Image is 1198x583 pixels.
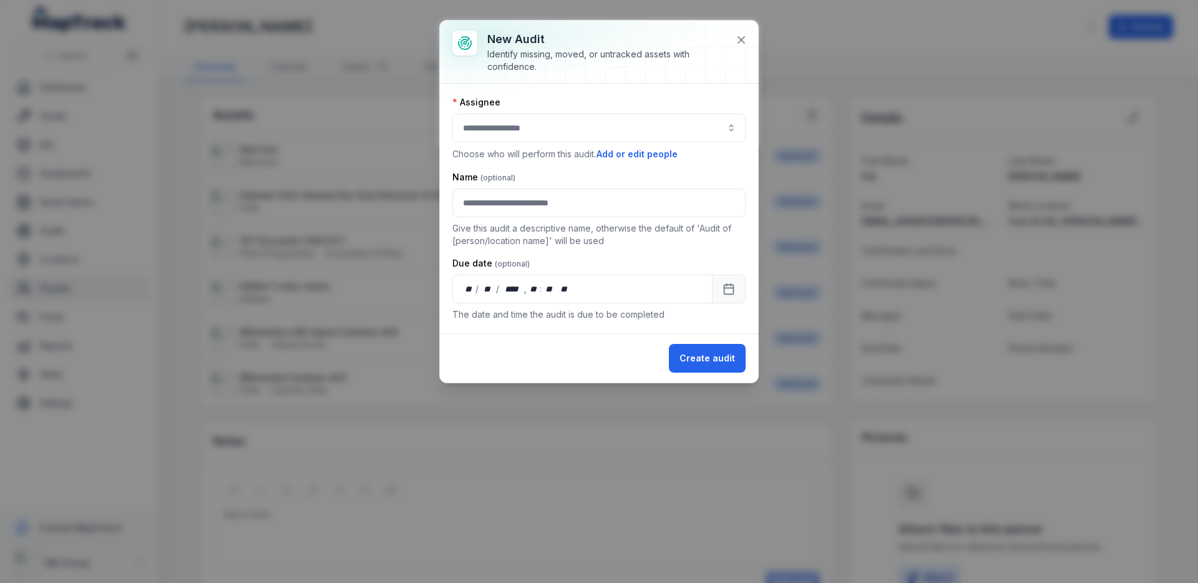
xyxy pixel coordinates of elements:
div: day, [463,283,475,295]
label: Assignee [452,96,500,109]
p: The date and time the audit is due to be completed [452,308,746,321]
div: / [496,283,500,295]
input: audit-add:assignee_id-label [452,114,746,142]
div: year, [500,283,524,295]
button: Create audit [669,344,746,373]
div: : [540,283,543,295]
button: Calendar [712,275,746,303]
div: , [524,283,528,295]
div: hour, [528,283,540,295]
label: Due date [452,257,530,270]
div: Identify missing, moved, or untracked assets with confidence. [487,48,726,73]
p: Give this audit a descriptive name, otherwise the default of 'Audit of [person/location name]' wi... [452,222,746,247]
div: month, [480,283,497,295]
div: / [475,283,480,295]
div: am/pm, [558,283,572,295]
button: Add or edit people [596,147,678,161]
div: minute, [543,283,555,295]
h3: New audit [487,31,726,48]
label: Name [452,171,515,184]
p: Choose who will perform this audit. [452,147,746,161]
